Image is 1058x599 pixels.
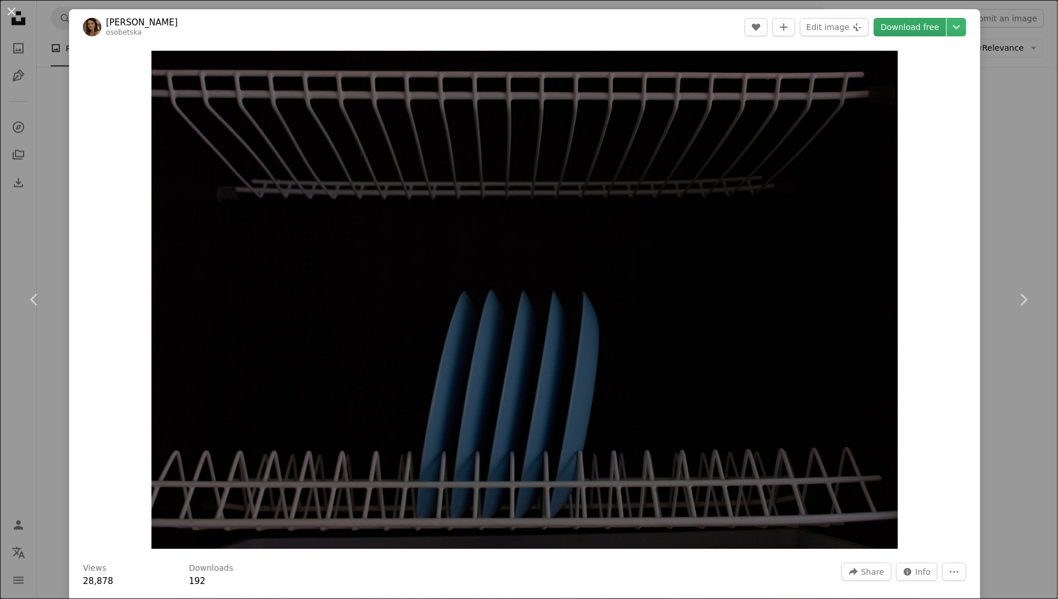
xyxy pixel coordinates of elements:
[861,563,884,581] span: Share
[189,576,206,586] span: 192
[916,563,931,581] span: Info
[896,563,938,581] button: Stats about this image
[800,18,869,36] button: Edit image
[947,18,966,36] button: Choose download size
[772,18,795,36] button: Add to Collection
[745,18,768,36] button: Like
[151,51,898,549] button: Zoom in on this image
[83,563,107,574] h3: Views
[83,576,113,586] span: 28,878
[942,563,966,581] button: More Actions
[989,244,1058,355] a: Next
[189,563,233,574] h3: Downloads
[83,18,101,36] img: Go to Olha Sobetska's profile
[874,18,946,36] a: Download free
[106,28,142,36] a: osobetska
[151,51,898,549] img: a close up of a dish rack in a kitchen
[106,17,178,28] a: [PERSON_NAME]
[841,563,891,581] button: Share this image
